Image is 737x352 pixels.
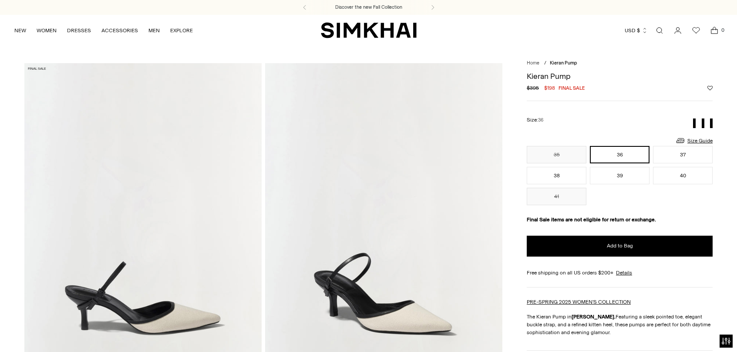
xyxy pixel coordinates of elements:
button: 41 [527,188,586,205]
a: MEN [148,21,160,40]
s: $395 [527,84,539,92]
a: WOMEN [37,21,57,40]
a: Home [527,60,539,66]
a: DRESSES [67,21,91,40]
a: EXPLORE [170,21,193,40]
h1: Kieran Pump [527,72,713,80]
p: The Kieran Pump in Featuring a sleek pointed toe, elegant buckle strap, and a refined kitten heel... [527,313,713,336]
button: Add to Bag [527,236,713,257]
a: Discover the new Fall Collection [335,4,402,11]
a: NEW [14,21,26,40]
span: Kieran Pump [550,60,577,66]
span: $198 [544,84,555,92]
button: 37 [653,146,713,163]
div: / [544,60,546,67]
div: Free shipping on all US orders $200+ [527,269,713,277]
button: 36 [590,146,650,163]
span: 0 [719,26,727,34]
button: 40 [653,167,713,184]
a: Open search modal [651,22,668,39]
button: USD $ [625,21,648,40]
a: SIMKHAI [321,22,417,39]
strong: [PERSON_NAME]. [572,314,616,320]
a: Go to the account page [669,22,687,39]
a: Wishlist [687,22,705,39]
a: PRE-SPRING 2025 WOMEN'S COLLECTION [527,299,631,305]
button: 38 [527,167,586,184]
a: ACCESSORIES [101,21,138,40]
a: Open cart modal [706,22,723,39]
span: Add to Bag [607,242,633,250]
nav: breadcrumbs [527,60,713,67]
button: 39 [590,167,650,184]
button: 35 [527,146,586,163]
span: 36 [538,117,543,123]
a: Size Guide [675,135,713,146]
label: Size: [527,116,543,124]
a: Details [616,269,632,277]
strong: Final Sale items are not eligible for return or exchange. [527,217,656,223]
button: Add to Wishlist [707,85,713,91]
